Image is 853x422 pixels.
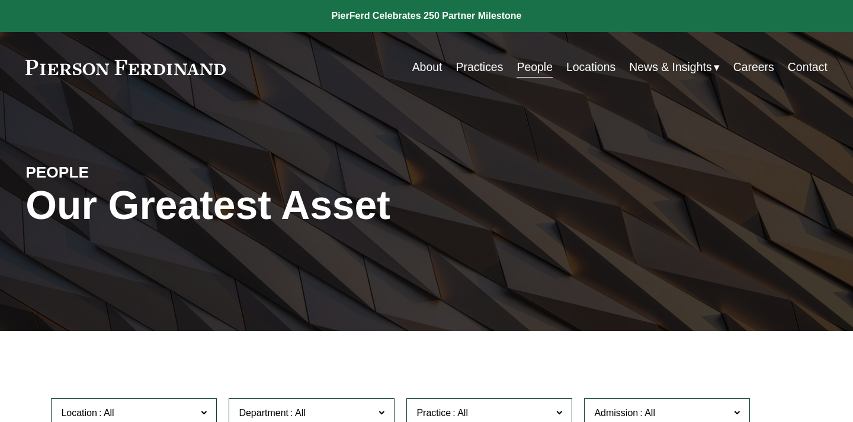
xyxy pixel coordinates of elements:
[239,408,288,418] span: Department
[25,182,560,228] h1: Our Greatest Asset
[594,408,638,418] span: Admission
[629,57,711,78] span: News & Insights
[517,56,553,79] a: People
[25,163,226,182] h4: PEOPLE
[733,56,774,79] a: Careers
[566,56,615,79] a: Locations
[61,408,97,418] span: Location
[788,56,828,79] a: Contact
[629,56,719,79] a: folder dropdown
[412,56,442,79] a: About
[456,56,503,79] a: Practices
[416,408,451,418] span: Practice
